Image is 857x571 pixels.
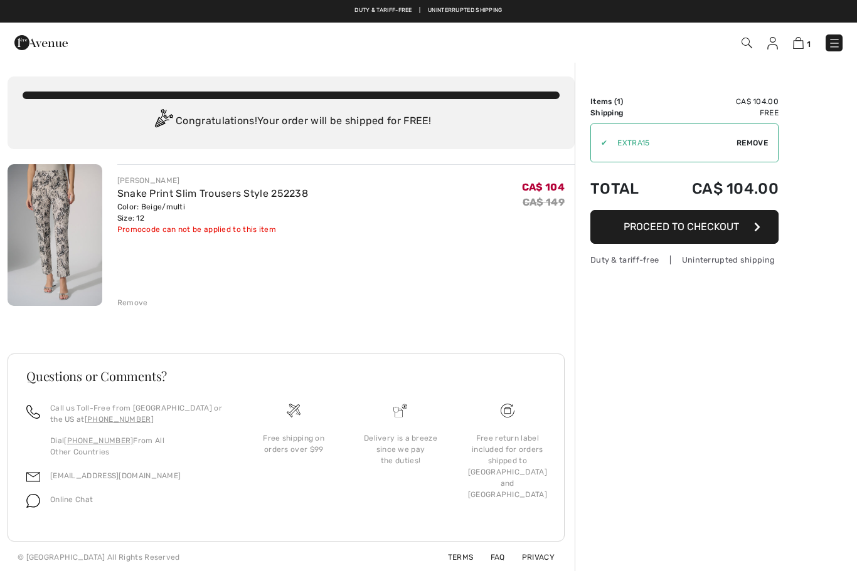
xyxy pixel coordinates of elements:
td: Shipping [590,107,658,118]
a: 1 [793,35,811,50]
a: Privacy [507,553,555,562]
a: FAQ [476,553,505,562]
img: Snake Print Slim Trousers Style 252238 [8,164,102,306]
input: Promo code [607,124,737,162]
img: Congratulation2.svg [151,109,176,134]
a: [PHONE_NUMBER] [85,415,154,424]
a: [EMAIL_ADDRESS][DOMAIN_NAME] [50,471,181,480]
img: Free shipping on orders over $99 [287,404,301,417]
td: Items ( ) [590,96,658,107]
a: [PHONE_NUMBER] [64,436,133,445]
img: Search [742,38,752,48]
a: Snake Print Slim Trousers Style 252238 [117,187,308,199]
img: Free shipping on orders over $99 [501,404,514,417]
span: Remove [737,137,768,149]
div: Free return label included for orders shipped to [GEOGRAPHIC_DATA] and [GEOGRAPHIC_DATA] [464,432,551,500]
img: Shopping Bag [793,37,804,49]
td: Total [590,167,658,210]
img: 1ère Avenue [14,30,68,55]
img: chat [26,494,40,508]
span: CA$ 104 [522,181,565,193]
div: Delivery is a breeze since we pay the duties! [357,432,444,466]
div: Remove [117,297,148,308]
div: Color: Beige/multi Size: 12 [117,201,308,224]
td: CA$ 104.00 [658,96,779,107]
span: Online Chat [50,495,93,504]
span: Proceed to Checkout [624,221,739,233]
a: 1ère Avenue [14,36,68,48]
s: CA$ 149 [523,196,565,208]
div: ✔ [591,137,607,149]
p: Call us Toll-Free from [GEOGRAPHIC_DATA] or the US at [50,402,225,425]
span: 1 [617,97,620,106]
p: Dial From All Other Countries [50,435,225,458]
h3: Questions or Comments? [26,370,546,382]
div: [PERSON_NAME] [117,175,308,186]
div: Promocode can not be applied to this item [117,224,308,235]
button: Proceed to Checkout [590,210,779,244]
img: email [26,470,40,484]
div: Congratulations! Your order will be shipped for FREE! [23,109,560,134]
div: © [GEOGRAPHIC_DATA] All Rights Reserved [18,552,180,563]
span: 1 [807,39,811,49]
div: Free shipping on orders over $99 [250,432,337,455]
a: Terms [433,553,474,562]
img: Menu [828,37,841,50]
div: Duty & tariff-free | Uninterrupted shipping [590,254,779,266]
img: Delivery is a breeze since we pay the duties! [393,404,407,417]
td: CA$ 104.00 [658,167,779,210]
img: My Info [767,37,778,50]
td: Free [658,107,779,118]
img: call [26,405,40,419]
